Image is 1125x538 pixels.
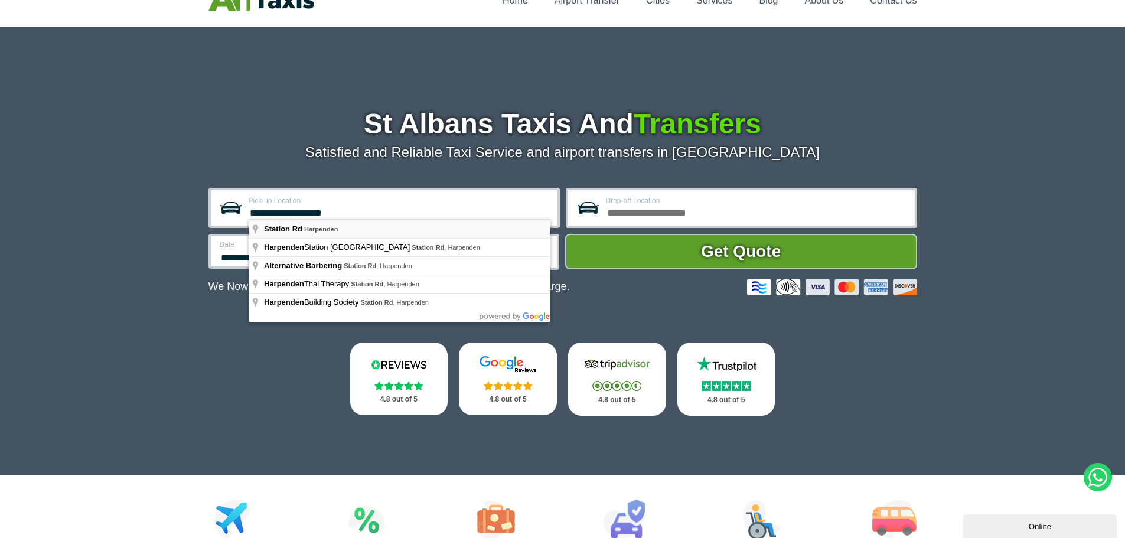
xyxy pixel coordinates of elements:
span: Harpenden [264,279,304,288]
span: Harpenden [304,226,338,233]
span: , Harpenden [344,262,412,269]
a: Reviews.io Stars 4.8 out of 5 [350,343,448,415]
span: , Harpenden [360,299,429,306]
img: Stars [592,381,641,391]
img: Stars [484,381,533,390]
span: Station Rd [344,262,376,269]
a: Tripadvisor Stars 4.8 out of 5 [568,343,666,416]
p: We Now Accept Card & Contactless Payment In [208,281,570,293]
label: Drop-off Location [606,197,908,204]
span: Station Rd [412,244,444,251]
button: Get Quote [565,234,917,269]
p: 4.8 out of 5 [581,393,653,407]
span: Station Rd [264,224,302,233]
img: Reviews.io [363,356,434,373]
span: Station Rd [351,281,383,288]
span: Transfers [634,108,761,139]
img: Stars [374,381,423,390]
h1: St Albans Taxis And [208,110,917,138]
img: Stars [702,381,751,391]
a: Google Stars 4.8 out of 5 [459,343,557,415]
img: Trustpilot [691,356,762,373]
img: Tripadvisor [582,356,653,373]
span: , Harpenden [351,281,419,288]
a: Trustpilot Stars 4.8 out of 5 [677,343,775,416]
label: Date [220,241,371,248]
p: 4.8 out of 5 [690,393,762,407]
img: Google [472,356,543,373]
p: 4.8 out of 5 [472,392,544,407]
img: Credit And Debit Cards [747,279,917,295]
p: Satisfied and Reliable Taxi Service and airport transfers in [GEOGRAPHIC_DATA] [208,144,917,161]
span: Thai Therapy [264,279,351,288]
iframe: chat widget [963,512,1119,538]
span: , Harpenden [412,244,480,251]
span: Alternative Barbering [264,261,342,270]
p: 4.8 out of 5 [363,392,435,407]
span: Building Society [264,298,360,307]
span: Harpenden [264,298,304,307]
label: Pick-up Location [249,197,550,204]
span: Harpenden [264,243,304,252]
span: Station [GEOGRAPHIC_DATA] [264,243,412,252]
span: Station Rd [360,299,393,306]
